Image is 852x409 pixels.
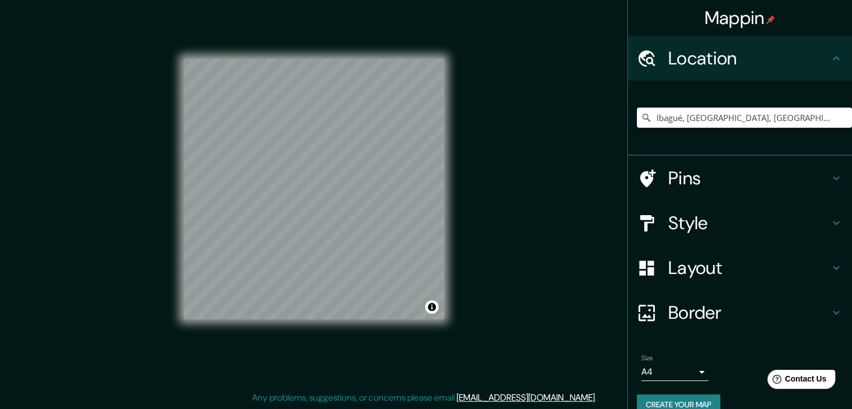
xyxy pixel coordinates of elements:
div: Pins [628,156,852,201]
div: . [598,391,600,405]
div: Location [628,36,852,81]
input: Pick your city or area [637,108,852,128]
img: pin-icon.png [766,15,775,24]
div: Border [628,290,852,335]
iframe: Help widget launcher [752,365,840,397]
h4: Layout [668,257,830,279]
h4: Border [668,301,830,324]
div: Style [628,201,852,245]
h4: Mappin [705,7,776,29]
canvas: Map [184,59,444,319]
h4: Style [668,212,830,234]
p: Any problems, suggestions, or concerns please email . [252,391,597,405]
h4: Pins [668,167,830,189]
div: . [597,391,598,405]
div: Layout [628,245,852,290]
h4: Location [668,47,830,69]
label: Size [641,354,653,363]
button: Toggle attribution [425,300,439,314]
div: A4 [641,363,709,381]
a: [EMAIL_ADDRESS][DOMAIN_NAME] [457,392,595,403]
